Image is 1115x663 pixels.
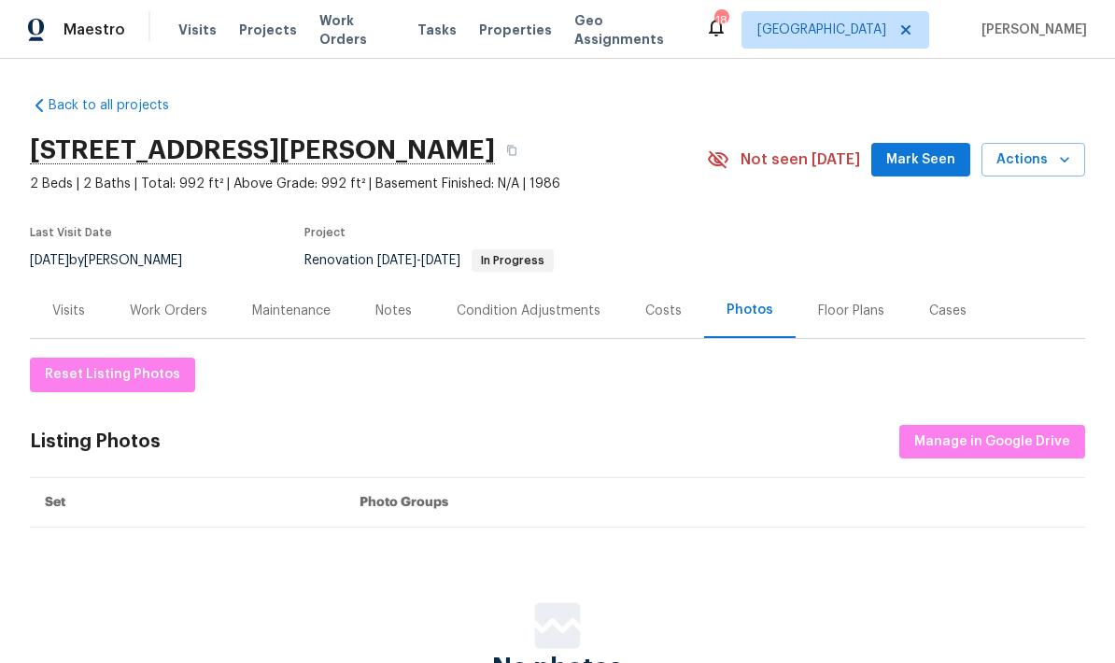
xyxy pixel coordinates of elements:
div: Costs [645,302,682,320]
span: [DATE] [30,254,69,267]
span: Renovation [304,254,554,267]
div: by [PERSON_NAME] [30,249,205,272]
span: Visits [178,21,217,39]
span: Maestro [64,21,125,39]
div: Floor Plans [818,302,884,320]
span: [PERSON_NAME] [974,21,1087,39]
div: Notes [375,302,412,320]
span: In Progress [473,255,552,266]
button: Actions [981,143,1085,177]
span: Manage in Google Drive [914,430,1070,454]
div: 18 [714,11,727,30]
th: Photo Groups [345,478,1085,528]
div: Work Orders [130,302,207,320]
span: Actions [996,148,1070,172]
span: Not seen [DATE] [741,150,860,169]
button: Mark Seen [871,143,970,177]
span: [DATE] [377,254,416,267]
div: Condition Adjustments [457,302,600,320]
div: Maintenance [252,302,331,320]
div: Visits [52,302,85,320]
th: Set [30,478,345,528]
span: - [377,254,460,267]
div: Photos [727,301,773,319]
span: Geo Assignments [574,11,683,49]
button: Manage in Google Drive [899,425,1085,459]
span: Work Orders [319,11,395,49]
div: Cases [929,302,967,320]
a: Back to all projects [30,96,209,115]
button: Copy Address [495,134,529,167]
span: 2 Beds | 2 Baths | Total: 992 ft² | Above Grade: 992 ft² | Basement Finished: N/A | 1986 [30,175,707,193]
span: Reset Listing Photos [45,363,180,387]
span: Project [304,227,346,238]
span: Tasks [417,23,457,36]
button: Reset Listing Photos [30,358,195,392]
span: Last Visit Date [30,227,112,238]
span: [GEOGRAPHIC_DATA] [757,21,886,39]
span: Projects [239,21,297,39]
span: [DATE] [421,254,460,267]
span: Mark Seen [886,148,955,172]
span: Properties [479,21,552,39]
div: Listing Photos [30,432,161,451]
